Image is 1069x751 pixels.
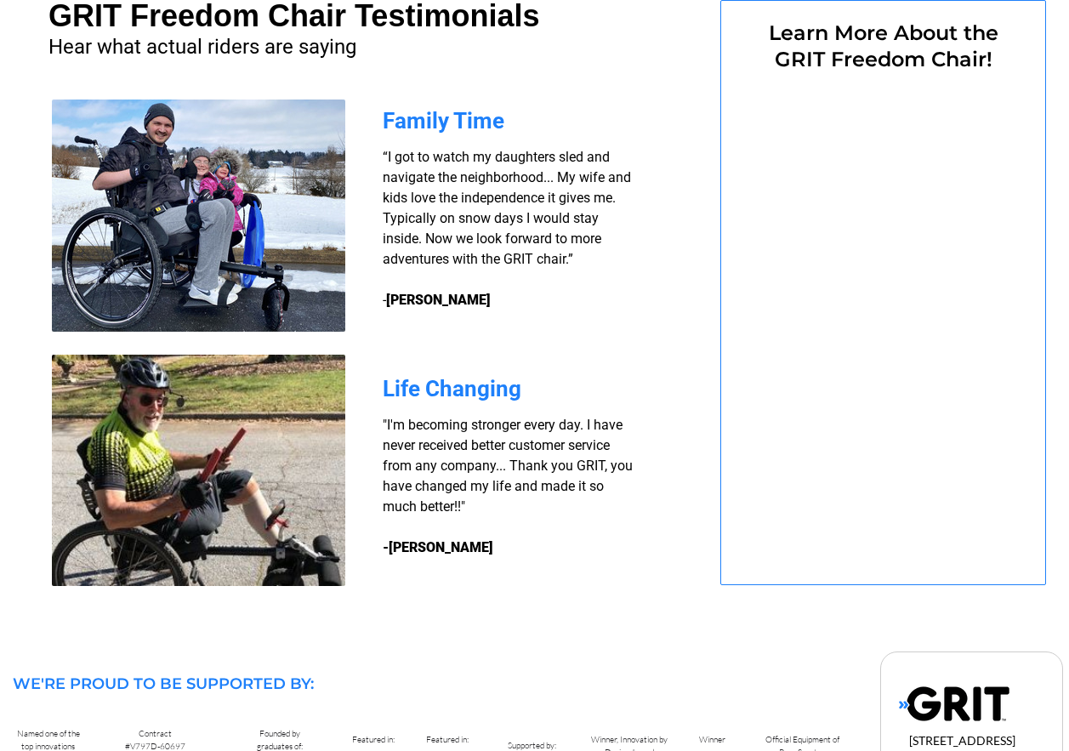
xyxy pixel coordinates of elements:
[383,417,633,515] span: "I'm becoming stronger every day. I have never received better customer service from any company....
[749,82,1017,555] iframe: Form 0
[909,733,1015,748] span: [STREET_ADDRESS]
[352,734,395,745] span: Featured in:
[48,35,356,59] span: Hear what actual riders are saying
[386,292,491,308] strong: [PERSON_NAME]
[508,740,556,751] span: Supported by:
[13,674,314,693] span: WE'RE PROUD TO BE SUPPORTED BY:
[769,20,998,71] span: Learn More About the GRIT Freedom Chair!
[383,149,631,308] span: “I got to watch my daughters sled and navigate the neighborhood... My wife and kids love the inde...
[383,376,521,401] span: Life Changing
[383,539,493,555] strong: -[PERSON_NAME]
[426,734,469,745] span: Featured in:
[383,108,504,134] span: Family Time
[699,734,725,745] span: Winner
